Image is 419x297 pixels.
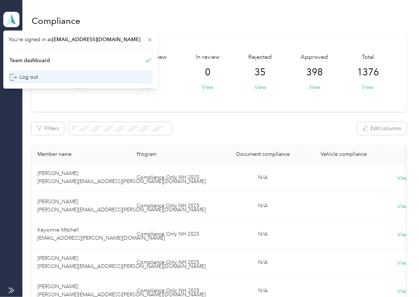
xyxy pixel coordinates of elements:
button: View [309,83,320,91]
div: Team dashboard [10,57,50,64]
span: Approved [301,53,328,62]
button: View [254,83,266,91]
span: Total [362,53,374,62]
button: View [362,83,374,91]
span: N/A [258,203,268,209]
span: 398 [306,67,323,78]
iframe: Everlance-gr Chat Button Frame [378,256,419,297]
th: Program [131,145,223,164]
button: Edit columns [357,122,407,135]
td: Compliance Only NH 2025 [131,248,223,277]
span: You’re signed in as [8,36,153,43]
span: In review [196,53,220,62]
div: Vehicle compliance [309,151,378,157]
span: Keyonnie Mitchell [EMAIL_ADDRESS][PERSON_NAME][DOMAIN_NAME] [37,227,165,241]
span: N/A [258,287,268,294]
span: [PERSON_NAME] [PERSON_NAME][EMAIL_ADDRESS][PERSON_NAME][DOMAIN_NAME] [37,255,206,269]
span: 35 [255,67,266,78]
span: N/A [258,174,268,180]
th: Member name [32,145,131,164]
span: [EMAIL_ADDRESS][DOMAIN_NAME] [52,36,140,43]
span: 1376 [357,67,379,78]
span: [PERSON_NAME] [PERSON_NAME][EMAIL_ADDRESS][PERSON_NAME][DOMAIN_NAME] [37,198,206,213]
button: Filters [32,122,64,135]
span: [PERSON_NAME] [PERSON_NAME][EMAIL_ADDRESS][PERSON_NAME][DOMAIN_NAME] [37,170,206,185]
button: View [202,83,213,91]
div: Document compliance [228,151,297,157]
span: Rejected [249,53,272,62]
td: Compliance Only NH 2025 [131,164,223,192]
span: N/A [258,259,268,265]
span: 0 [205,67,210,78]
h1: Compliance [32,17,80,25]
td: Compliance Only NH 2025 [131,192,223,220]
span: N/A [258,231,268,237]
div: Log out [10,73,38,81]
td: Compliance Only NH 2025 [131,220,223,248]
